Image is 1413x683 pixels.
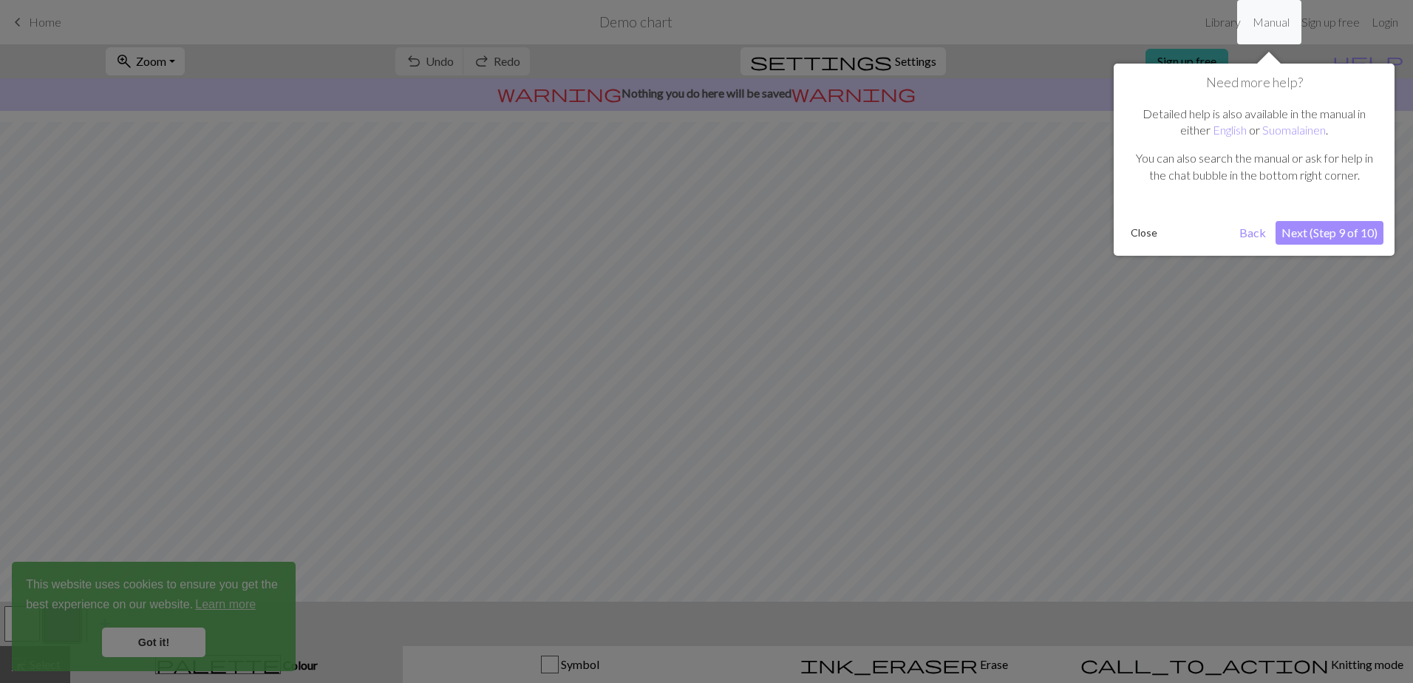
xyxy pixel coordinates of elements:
h1: Need more help? [1125,75,1383,91]
a: English [1213,123,1247,137]
a: Suomalainen [1262,123,1326,137]
p: Detailed help is also available in the manual in either or . [1132,106,1376,139]
p: You can also search the manual or ask for help in the chat bubble in the bottom right corner. [1132,150,1376,183]
button: Next (Step 9 of 10) [1276,221,1383,245]
button: Back [1233,221,1272,245]
div: Need more help? [1114,64,1395,256]
button: Close [1125,222,1163,244]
